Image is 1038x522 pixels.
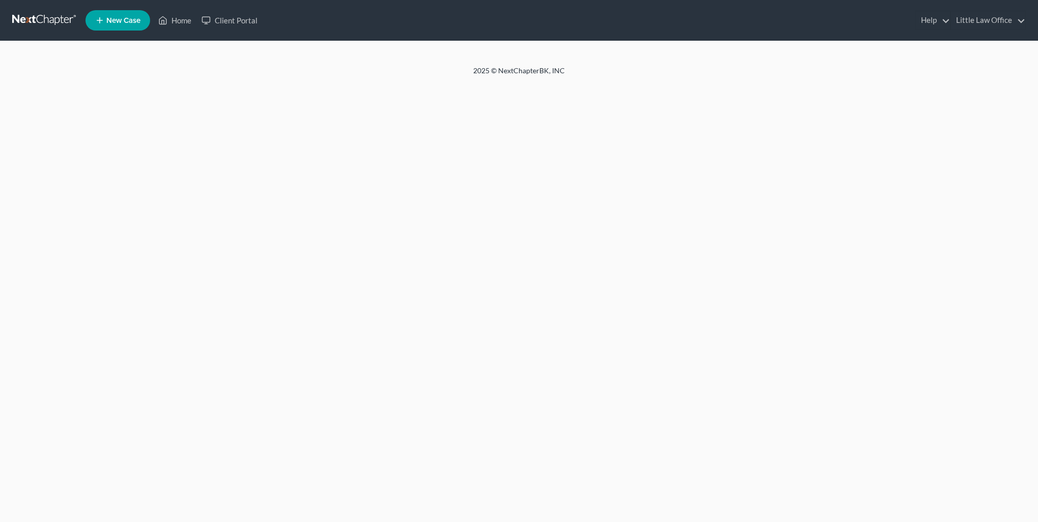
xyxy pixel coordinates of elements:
[916,11,950,30] a: Help
[85,10,150,31] new-legal-case-button: New Case
[153,11,196,30] a: Home
[229,66,809,84] div: 2025 © NextChapterBK, INC
[196,11,263,30] a: Client Portal
[951,11,1025,30] a: Little Law Office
